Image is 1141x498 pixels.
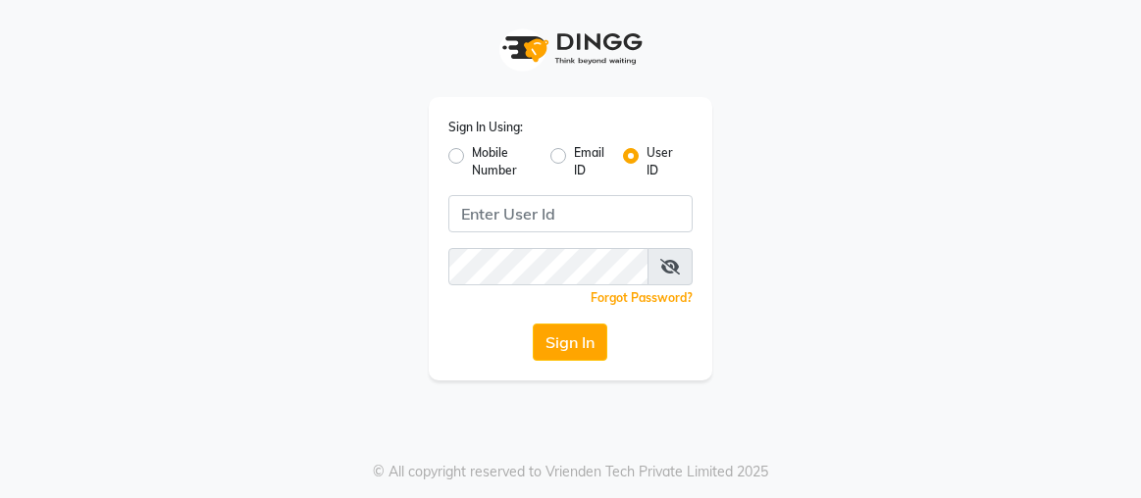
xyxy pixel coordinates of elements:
[448,195,694,232] input: Username
[591,290,693,305] a: Forgot Password?
[647,144,677,179] label: User ID
[448,119,523,136] label: Sign In Using:
[492,20,648,77] img: logo1.svg
[533,324,607,361] button: Sign In
[472,144,535,179] label: Mobile Number
[574,144,607,179] label: Email ID
[448,248,649,285] input: Username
